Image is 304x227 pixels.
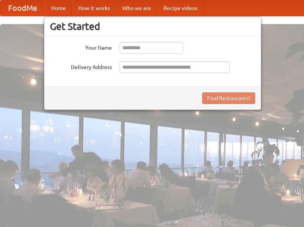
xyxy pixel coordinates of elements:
[50,42,112,52] label: Your Name
[0,0,45,16] a: FoodMe
[157,0,204,16] a: Recipe videos
[116,0,157,16] a: Who we are
[50,21,255,32] h3: Get Started
[45,0,72,16] a: Home
[72,0,116,16] a: How it works
[50,61,112,71] label: Delivery Address
[202,92,255,104] button: Find Restaurants!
